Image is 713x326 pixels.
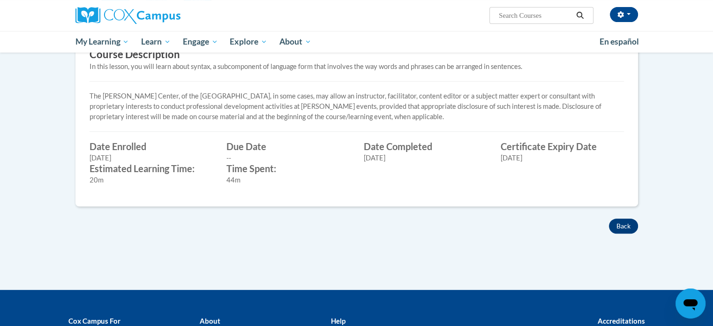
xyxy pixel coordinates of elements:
[598,317,645,325] b: Accreditations
[199,317,220,325] b: About
[90,175,213,185] div: 20m
[224,31,273,53] a: Explore
[279,36,311,47] span: About
[593,32,645,52] a: En español
[90,141,213,152] label: Date Enrolled
[183,36,218,47] span: Engage
[364,153,487,163] div: [DATE]
[273,31,317,53] a: About
[135,31,177,53] a: Learn
[90,153,213,163] div: [DATE]
[226,153,350,163] div: --
[75,7,254,24] a: Cox Campus
[600,37,639,46] span: En español
[226,175,350,185] div: 44m
[226,141,350,152] label: Due Date
[75,7,180,24] img: Cox Campus
[226,163,350,174] label: Time Spent:
[61,31,652,53] div: Main menu
[177,31,224,53] a: Engage
[69,31,135,53] a: My Learning
[90,47,624,62] h3: Course Description
[364,141,487,152] label: Date Completed
[573,10,587,21] button: Search
[230,36,267,47] span: Explore
[675,288,705,318] iframe: Button to launch messaging window
[90,163,213,174] label: Estimated Learning Time:
[75,36,129,47] span: My Learning
[501,141,624,152] label: Certificate Expiry Date
[498,10,573,21] input: Search Courses
[330,317,345,325] b: Help
[90,91,624,122] p: The [PERSON_NAME] Center, of the [GEOGRAPHIC_DATA], in some cases, may allow an instructor, facil...
[90,61,624,72] div: In this lesson, you will learn about syntax, a subcomponent of language form that involves the wa...
[609,219,638,234] button: Back
[501,153,624,163] div: [DATE]
[68,317,120,325] b: Cox Campus For
[610,7,638,22] button: Account Settings
[141,36,171,47] span: Learn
